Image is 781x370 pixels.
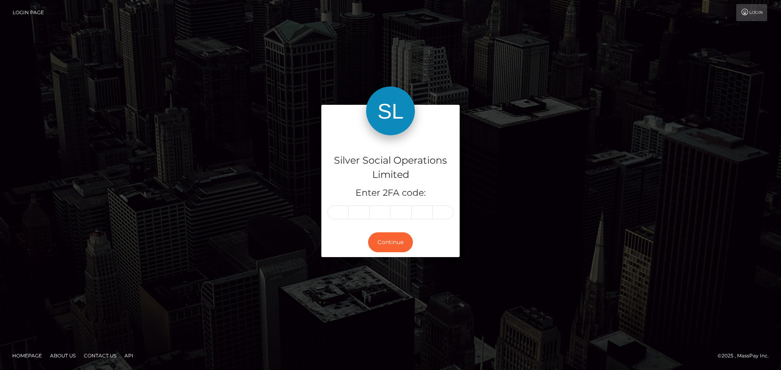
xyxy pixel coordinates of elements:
[47,349,79,362] a: About Us
[327,154,454,182] h4: Silver Social Operations Limited
[718,351,775,360] div: © 2025 , MassPay Inc.
[121,349,137,362] a: API
[366,87,415,135] img: Silver Social Operations Limited
[736,4,767,21] a: Login
[81,349,120,362] a: Contact Us
[13,4,44,21] a: Login Page
[327,187,454,199] h5: Enter 2FA code:
[368,232,413,252] button: Continue
[9,349,45,362] a: Homepage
